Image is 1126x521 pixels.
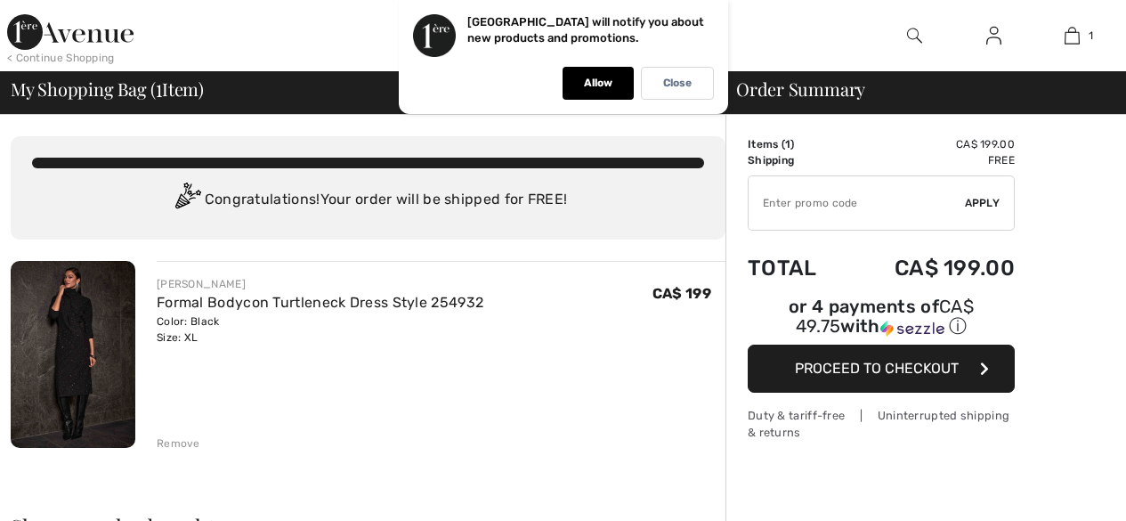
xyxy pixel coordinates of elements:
[157,276,483,292] div: [PERSON_NAME]
[748,345,1015,393] button: Proceed to Checkout
[1065,25,1080,46] img: My Bag
[157,436,200,452] div: Remove
[880,321,944,337] img: Sezzle
[1033,25,1111,46] a: 1
[467,15,704,45] p: [GEOGRAPHIC_DATA] will notify you about new products and promotions.
[796,296,974,337] span: CA$ 49.75
[845,152,1015,168] td: Free
[715,80,1115,98] div: Order Summary
[749,176,965,230] input: Promo code
[169,183,205,218] img: Congratulation2.svg
[748,298,1015,345] div: or 4 payments ofCA$ 49.75withSezzle Click to learn more about Sezzle
[157,313,483,346] div: Color: Black Size: XL
[907,25,922,46] img: search the website
[7,14,134,50] img: 1ère Avenue
[986,25,1001,46] img: My Info
[748,238,845,298] td: Total
[748,152,845,168] td: Shipping
[32,183,704,218] div: Congratulations! Your order will be shipped for FREE!
[1089,28,1093,44] span: 1
[11,80,204,98] span: My Shopping Bag ( Item)
[845,136,1015,152] td: CA$ 199.00
[972,25,1016,47] a: Sign In
[156,76,162,99] span: 1
[965,195,1000,211] span: Apply
[7,50,115,66] div: < Continue Shopping
[157,294,483,311] a: Formal Bodycon Turtleneck Dress Style 254932
[785,138,790,151] span: 1
[748,298,1015,338] div: or 4 payments of with
[795,360,959,377] span: Proceed to Checkout
[845,238,1015,298] td: CA$ 199.00
[748,407,1015,441] div: Duty & tariff-free | Uninterrupted shipping & returns
[11,261,135,448] img: Formal Bodycon Turtleneck Dress Style 254932
[584,77,612,90] p: Allow
[748,136,845,152] td: Items ( )
[652,285,711,302] span: CA$ 199
[663,77,692,90] p: Close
